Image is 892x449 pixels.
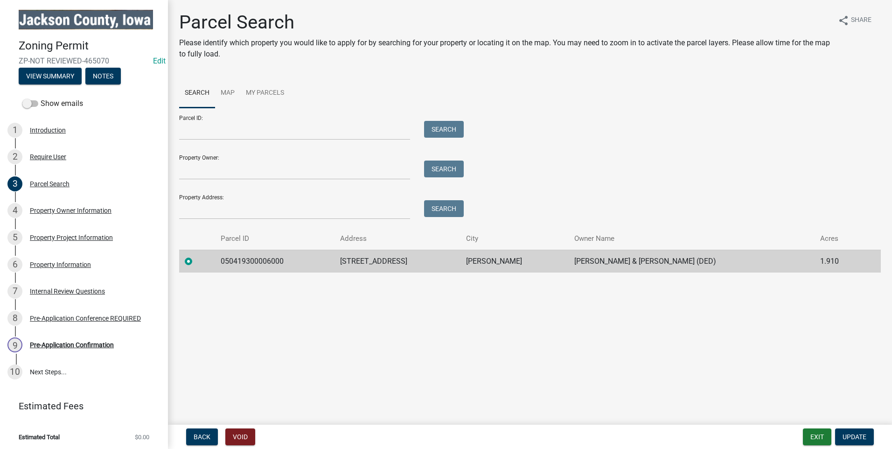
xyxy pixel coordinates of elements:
[815,250,863,273] td: 1.910
[19,56,149,65] span: ZP-NOT REVIEWED-465070
[7,257,22,272] div: 6
[240,78,290,108] a: My Parcels
[19,39,160,53] h4: Zoning Permit
[135,434,149,440] span: $0.00
[30,127,66,133] div: Introduction
[334,250,460,273] td: [STREET_ADDRESS]
[30,181,70,187] div: Parcel Search
[7,284,22,299] div: 7
[30,234,113,241] div: Property Project Information
[215,78,240,108] a: Map
[7,123,22,138] div: 1
[30,342,114,348] div: Pre-Application Confirmation
[7,365,22,379] div: 10
[194,433,210,441] span: Back
[30,288,105,295] div: Internal Review Questions
[19,434,60,440] span: Estimated Total
[225,428,255,445] button: Void
[7,176,22,191] div: 3
[569,228,815,250] th: Owner Name
[19,10,153,29] img: Jackson County, Iowa
[85,73,121,80] wm-modal-confirm: Notes
[815,228,863,250] th: Acres
[7,149,22,164] div: 2
[569,250,815,273] td: [PERSON_NAME] & [PERSON_NAME] (DED)
[30,154,66,160] div: Require User
[85,68,121,84] button: Notes
[7,337,22,352] div: 9
[179,11,830,34] h1: Parcel Search
[22,98,83,109] label: Show emails
[424,161,464,177] button: Search
[830,11,879,29] button: shareShare
[460,228,569,250] th: City
[153,56,166,65] wm-modal-confirm: Edit Application Number
[179,78,215,108] a: Search
[7,397,153,415] a: Estimated Fees
[30,261,91,268] div: Property Information
[7,203,22,218] div: 4
[7,311,22,326] div: 8
[153,56,166,65] a: Edit
[7,230,22,245] div: 5
[215,228,334,250] th: Parcel ID
[19,73,82,80] wm-modal-confirm: Summary
[30,207,111,214] div: Property Owner Information
[215,250,334,273] td: 050419300006000
[835,428,874,445] button: Update
[460,250,569,273] td: [PERSON_NAME]
[334,228,460,250] th: Address
[843,433,866,441] span: Update
[838,15,849,26] i: share
[424,121,464,138] button: Search
[424,200,464,217] button: Search
[19,68,82,84] button: View Summary
[851,15,871,26] span: Share
[803,428,831,445] button: Exit
[179,37,830,60] p: Please identify which property you would like to apply for by searching for your property or loca...
[30,315,141,322] div: Pre-Application Conference REQUIRED
[186,428,218,445] button: Back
